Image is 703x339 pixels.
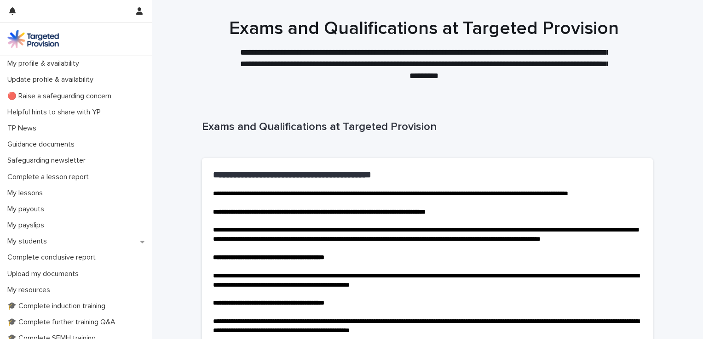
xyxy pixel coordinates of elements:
[4,221,52,230] p: My payslips
[4,302,113,311] p: 🎓 Complete induction training
[202,120,649,134] p: Exams and Qualifications at Targeted Provision
[4,205,52,214] p: My payouts
[4,173,96,181] p: Complete a lesson report
[4,189,50,198] p: My lessons
[4,108,108,117] p: Helpful hints to share with YP
[4,286,58,294] p: My resources
[4,237,54,246] p: My students
[4,270,86,278] p: Upload my documents
[4,253,103,262] p: Complete conclusive report
[4,75,101,84] p: Update profile & availability
[4,124,44,133] p: TP News
[4,140,82,149] p: Guidance documents
[198,17,649,40] h1: Exams and Qualifications at Targeted Provision
[4,92,119,101] p: 🔴 Raise a safeguarding concern
[7,30,59,48] img: M5nRWzHhSzIhMunXDL62
[4,318,123,327] p: 🎓 Complete further training Q&A
[4,59,86,68] p: My profile & availability
[4,156,93,165] p: Safeguarding newsletter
